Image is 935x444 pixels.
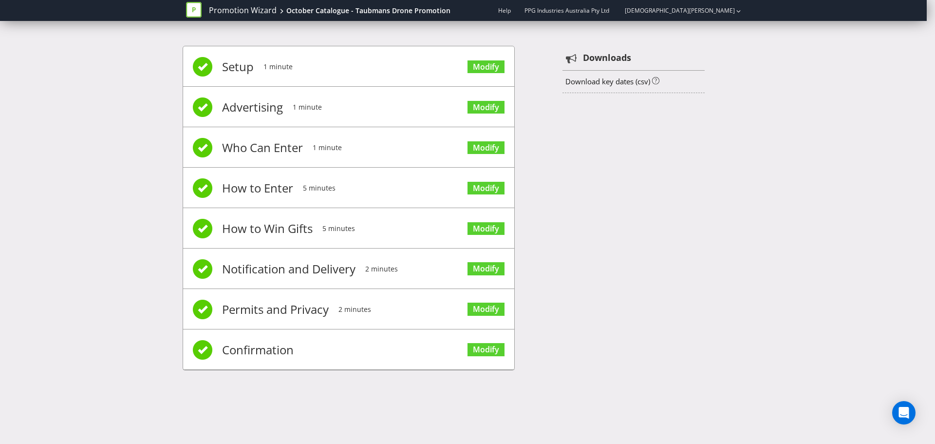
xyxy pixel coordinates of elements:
[222,209,313,248] span: How to Win Gifts
[615,6,735,15] a: [DEMOGRAPHIC_DATA][PERSON_NAME]
[365,250,398,289] span: 2 minutes
[222,169,293,208] span: How to Enter
[222,330,294,369] span: Confirmation
[467,60,505,74] a: Modify
[467,101,505,114] a: Modify
[467,141,505,154] a: Modify
[313,128,342,167] span: 1 minute
[209,5,277,16] a: Promotion Wizard
[222,250,355,289] span: Notification and Delivery
[467,303,505,316] a: Modify
[303,169,336,208] span: 5 minutes
[222,290,329,329] span: Permits and Privacy
[222,128,303,167] span: Who Can Enter
[583,52,631,64] strong: Downloads
[566,53,577,64] tspan: 
[565,77,650,86] a: Download key dates (csv)
[524,6,609,15] span: PPG Industries Australia Pty Ltd
[892,401,916,425] div: Open Intercom Messenger
[222,88,283,127] span: Advertising
[467,262,505,275] a: Modify
[338,290,371,329] span: 2 minutes
[293,88,322,127] span: 1 minute
[467,222,505,235] a: Modify
[498,6,511,15] a: Help
[286,6,450,16] div: October Catalogue - Taubmans Drone Promotion
[322,209,355,248] span: 5 minutes
[263,47,293,86] span: 1 minute
[467,343,505,356] a: Modify
[222,47,254,86] span: Setup
[467,182,505,195] a: Modify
